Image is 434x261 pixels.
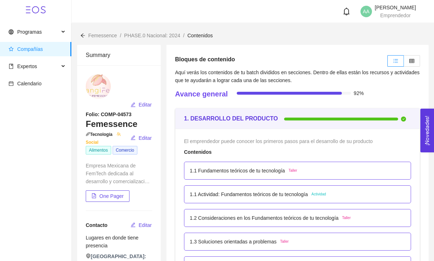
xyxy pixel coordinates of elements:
[190,238,277,246] p: 1.3 Soluciones orientadas a problemas
[86,132,90,136] span: api
[86,252,146,260] span: [GEOGRAPHIC_DATA]:
[88,33,117,38] span: Femessence
[190,214,339,222] p: 1.2 Consideraciones en los Fundamentos teóricos de tu tecnología
[288,168,297,174] span: Taller
[184,115,278,122] strong: 1. DESARROLLO DEL PRODUCTO
[124,33,180,38] span: PHASE.0 Nacional: 2024
[131,102,136,108] span: edit
[393,58,398,63] span: unordered-list
[86,132,121,145] span: Social
[86,132,121,145] span: Tecnología
[138,221,152,229] span: Editar
[343,8,350,15] span: bell
[190,167,285,175] p: 1.1 Fundamentos teóricos de tu tecnología
[342,215,351,221] span: Taller
[86,146,111,155] span: Alimentos
[311,191,326,197] span: Actividad
[86,162,152,185] div: Empresa Mexicana de FemTech dedicada al desarrollo y comercialización de suplementos alimenticios...
[86,190,129,202] button: file-pdfOne Pager
[401,117,406,122] span: check-circle
[130,132,152,144] button: editEditar
[86,74,111,99] img: 1751670135076-Captura%20de%20pantalla%202025-07-04%20170220.jpg
[184,138,373,144] span: El emprendedor puede conocer los primeros pasos para el desarrollo de su producto
[9,47,14,52] span: star
[175,89,228,99] h4: Avance general
[91,193,96,199] span: file-pdf
[80,33,85,38] span: arrow-left
[86,111,132,117] strong: Folio: COMP-04573
[99,192,124,200] span: One Pager
[9,64,14,69] span: book
[131,135,136,141] span: edit
[138,101,152,109] span: Editar
[113,146,137,155] span: Comercio
[17,63,37,69] span: Expertos
[17,29,42,35] span: Programas
[117,132,121,136] span: team
[363,6,370,17] span: AA
[420,109,434,152] button: Open Feedback Widget
[86,222,108,228] span: Contacto
[86,235,138,248] span: Lugares en donde tiene presencia
[187,33,213,38] span: Contenidos
[130,99,152,110] button: editEditar
[184,149,212,155] strong: Contenidos
[130,219,152,231] button: editEditar
[131,222,136,228] span: edit
[380,13,411,18] span: Emprendedor
[280,239,289,245] span: Taller
[375,5,416,10] span: [PERSON_NAME]
[86,118,152,130] h3: Femessence
[175,70,420,83] span: Aquí verás los contenidos de tu batch divididos en secciones. Dentro de ellas están los recursos ...
[17,81,42,86] span: Calendario
[183,33,184,38] span: /
[17,46,43,52] span: Compañías
[138,134,152,142] span: Editar
[86,45,152,65] div: Summary
[86,253,91,258] span: environment
[175,55,235,64] h5: Bloques de contenido
[409,58,414,63] span: table
[354,91,364,96] span: 92%
[9,81,14,86] span: calendar
[9,29,14,34] span: global
[120,33,121,38] span: /
[190,190,308,198] p: 1.1 Actividad: Fundamentos teóricos de tu tecnología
